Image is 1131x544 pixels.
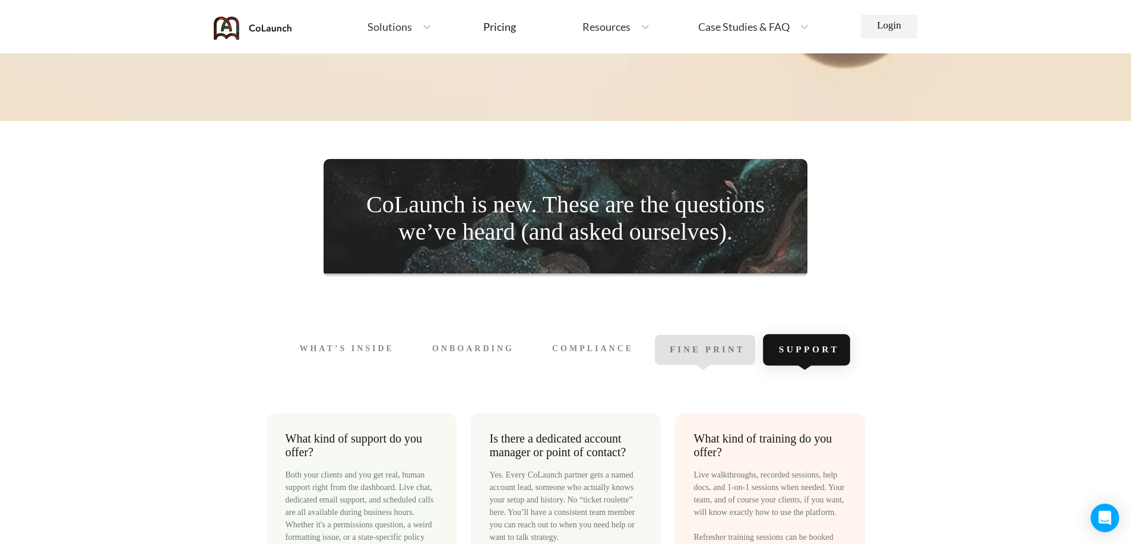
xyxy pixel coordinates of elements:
[670,345,745,355] span: Fine Print
[698,21,790,32] span: Case Studies & FAQ
[861,15,917,39] a: Login
[1091,504,1119,532] div: Open Intercom Messenger
[286,432,423,459] span: What kind of support do you offer?
[366,191,765,246] p: CoLaunch is new. These are the questions we’ve heard (and asked ourselves).
[368,21,412,32] span: Solutions
[490,469,642,543] div: Yes. Every CoLaunch partner gets a named account lead, someone who actually knows your setup and ...
[778,345,839,355] span: Support
[299,344,394,354] span: What’s Inside
[432,344,514,354] span: Onboarding
[483,21,516,32] div: Pricing
[552,344,633,354] span: Compliance
[483,16,516,37] a: Pricing
[490,432,626,459] span: Is there a dedicated account manager or point of contact?
[694,432,832,459] span: What kind of training do you offer?
[214,17,292,40] img: coLaunch
[582,21,631,32] span: Resources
